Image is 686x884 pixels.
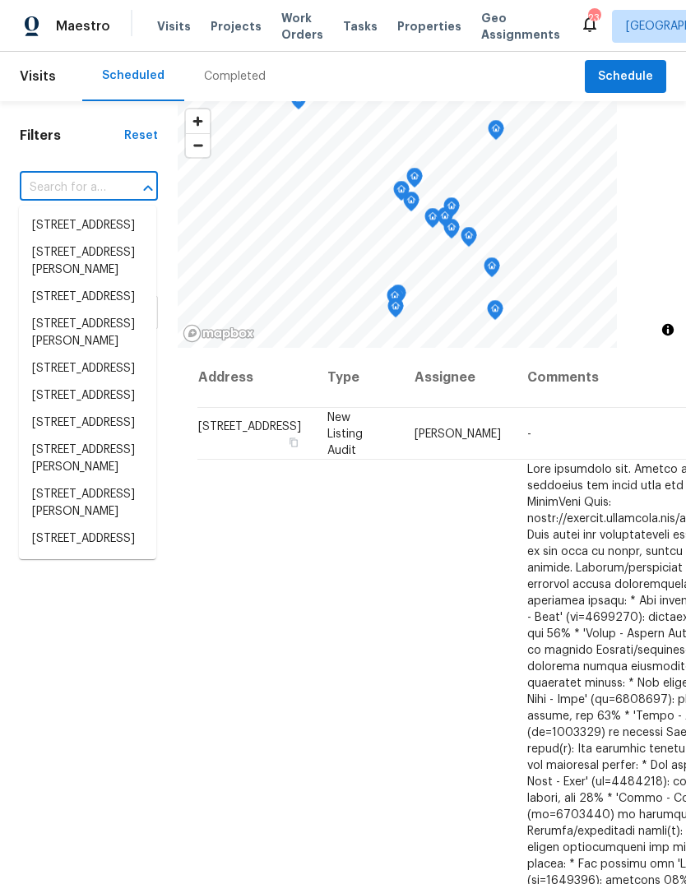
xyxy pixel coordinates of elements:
div: Map marker [387,298,404,323]
li: [STREET_ADDRESS] [19,553,156,580]
div: Map marker [403,192,419,217]
span: Tasks [343,21,378,32]
span: New Listing Audit [327,411,363,456]
span: Work Orders [281,10,323,43]
th: Address [197,348,314,408]
div: Map marker [424,208,441,234]
div: Map marker [290,90,307,115]
div: Reset [124,127,158,144]
div: 23 [588,10,600,26]
div: Map marker [393,181,410,206]
span: Visits [157,18,191,35]
li: [STREET_ADDRESS][PERSON_NAME] [19,311,156,355]
button: Zoom in [186,109,210,133]
span: [PERSON_NAME] [415,428,501,439]
div: Map marker [488,120,504,146]
li: [STREET_ADDRESS] [19,382,156,410]
button: Close [137,177,160,200]
th: Assignee [401,348,514,408]
li: [STREET_ADDRESS] [19,284,156,311]
span: Visits [20,58,56,95]
li: [STREET_ADDRESS] [19,212,156,239]
div: Map marker [387,287,403,312]
li: [STREET_ADDRESS] [19,355,156,382]
h1: Filters [20,127,124,144]
li: [STREET_ADDRESS][PERSON_NAME] [19,481,156,525]
span: Schedule [598,67,653,87]
button: Zoom out [186,133,210,157]
div: Map marker [484,257,500,283]
li: [STREET_ADDRESS] [19,525,156,553]
li: [STREET_ADDRESS][PERSON_NAME] [19,239,156,284]
span: Toggle attribution [663,321,673,339]
div: Completed [204,68,266,85]
input: Search for an address... [20,175,112,201]
canvas: Map [178,101,617,348]
span: - [527,428,531,439]
span: Zoom out [186,134,210,157]
div: Map marker [461,227,477,252]
span: Maestro [56,18,110,35]
th: Type [314,348,401,408]
li: [STREET_ADDRESS] [19,410,156,437]
span: Geo Assignments [481,10,560,43]
div: Map marker [437,207,453,233]
button: Copy Address [286,434,301,449]
span: Projects [211,18,262,35]
span: [STREET_ADDRESS] [198,420,301,432]
li: [STREET_ADDRESS][PERSON_NAME] [19,437,156,481]
div: Scheduled [102,67,165,84]
div: Map marker [390,285,406,310]
div: Map marker [443,197,460,223]
a: Mapbox homepage [183,324,255,343]
div: Map marker [406,168,423,193]
button: Toggle attribution [658,320,678,340]
button: Schedule [585,60,666,94]
span: Properties [397,18,461,35]
div: Map marker [487,300,503,326]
